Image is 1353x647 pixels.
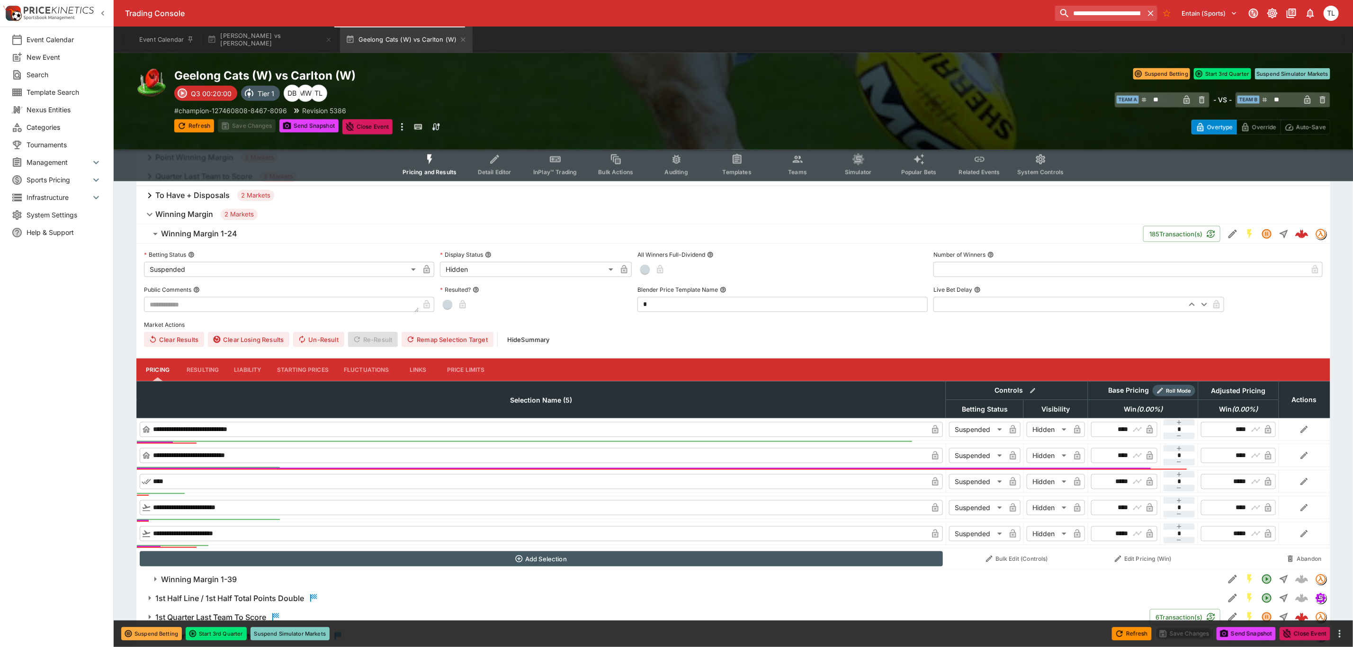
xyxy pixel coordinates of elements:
[136,205,1330,224] button: Winning Margin2 Markets
[3,4,22,23] img: PriceKinetics Logo
[136,589,1224,608] button: 1st Half Line / 1st Half Total Points Double
[1280,627,1330,640] button: Close Event
[144,332,204,347] button: Clear Results
[27,70,102,80] span: Search
[27,192,90,202] span: Infrastructure
[226,359,269,381] button: Liability
[1255,68,1331,80] button: Suspend Simulator Markets
[949,526,1005,541] div: Suspended
[1279,381,1330,418] th: Actions
[136,225,1143,243] button: Winning Margin 1-24
[598,169,633,176] span: Bulk Actions
[1027,474,1070,489] div: Hidden
[1264,5,1281,22] button: Toggle light/dark mode
[136,608,1150,627] button: 1st Quarter Last Team To Score
[440,251,483,259] p: Display Status
[1295,611,1308,624] div: fcac362d-0fd7-438c-9e04-ee852c78d6a8
[1192,120,1330,135] div: Start From
[1207,122,1233,132] p: Overtype
[1213,95,1232,105] h6: - VS -
[637,286,718,294] p: Blender Price Template Name
[136,68,167,99] img: australian_rules.png
[1315,228,1326,240] div: tradingmodel
[1232,404,1258,415] em: ( 0.00 %)
[637,251,705,259] p: All Winners Full-Dividend
[174,68,753,83] h2: Copy To Clipboard
[1316,612,1326,622] img: tradingmodel
[202,27,338,53] button: [PERSON_NAME] vs [PERSON_NAME]
[155,612,266,622] h6: 1st Quarter Last Team To Score
[293,332,344,347] button: Un-Result
[188,252,195,258] button: Betting Status
[485,252,492,258] button: Display Status
[403,169,457,176] span: Pricing and Results
[136,570,1224,589] button: Winning Margin 1-39
[1241,590,1258,607] button: SGM Enabled
[1292,608,1311,627] a: fcac362d-0fd7-438c-9e04-ee852c78d6a8
[901,169,937,176] span: Popular Bets
[440,262,617,277] div: Hidden
[342,119,393,135] button: Close Event
[24,16,75,20] img: Sportsbook Management
[1258,225,1275,243] button: Suspended
[1315,593,1326,604] div: simulator
[221,210,258,219] span: 2 Markets
[1091,551,1195,566] button: Edit Pricing (Win)
[27,87,102,97] span: Template Search
[1283,5,1300,22] button: Documentation
[27,227,102,237] span: Help & Support
[933,286,972,294] p: Live Bet Delay
[1112,627,1152,640] button: Refresh
[1261,611,1272,623] svg: Suspended
[1258,590,1275,607] button: Open
[27,52,102,62] span: New Event
[1217,627,1276,640] button: Send Snapshot
[1055,6,1144,21] input: search
[440,286,471,294] p: Resulted?
[1241,609,1258,626] button: SGM Enabled
[27,122,102,132] span: Categories
[140,551,943,566] button: Add Selection
[1104,385,1153,396] div: Base Pricing
[974,287,981,293] button: Live Bet Delay
[1133,68,1190,80] button: Suspend Betting
[396,119,408,135] button: more
[1241,225,1258,243] button: SGM Enabled
[1224,590,1241,607] button: Edit Detail
[161,575,237,584] h6: Winning Margin 1-39
[144,286,191,294] p: Public Comments
[1316,593,1326,603] img: simulator
[191,89,232,99] p: Q3 00:20:00
[1258,571,1275,588] button: Open
[1237,96,1260,104] span: Team B
[1275,571,1292,588] button: Straight
[397,359,439,381] button: Links
[1275,590,1292,607] button: Straight
[251,627,330,640] button: Suspend Simulator Markets
[1261,574,1272,585] svg: Open
[1143,226,1220,242] button: 185Transaction(s)
[707,252,714,258] button: All Winners Full-Dividend
[1153,385,1195,396] div: Show/hide Price Roll mode configuration.
[1224,609,1241,626] button: Edit Detail
[1192,120,1237,135] button: Overtype
[134,27,200,53] button: Event Calendar
[1027,500,1070,515] div: Hidden
[951,404,1018,415] span: Betting Status
[237,191,274,200] span: 2 Markets
[144,318,1323,332] label: Market Actions
[1159,6,1174,21] button: No Bookmarks
[310,85,327,102] div: Trent Lewis
[949,474,1005,489] div: Suspended
[302,106,346,116] p: Revision 5386
[136,359,179,381] button: Pricing
[1117,96,1139,104] span: Team A
[1194,68,1251,80] button: Start 3rd Quarter
[27,105,102,115] span: Nexus Entities
[533,169,577,176] span: InPlay™ Trading
[24,7,94,14] img: PriceKinetics
[1315,574,1326,585] div: tradingmodel
[144,262,419,277] div: Suspended
[155,209,213,219] h6: Winning Margin
[439,359,493,381] button: Price Limits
